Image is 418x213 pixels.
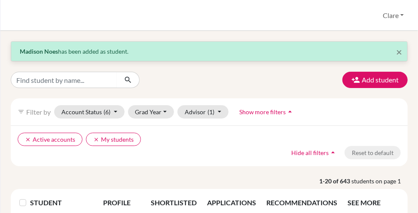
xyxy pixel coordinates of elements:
[11,72,117,88] input: Find student by name...
[128,105,174,119] button: Grad Year
[239,108,286,116] span: Show more filters
[396,47,402,57] button: Close
[284,146,345,159] button: Hide all filtersarrow_drop_up
[54,105,125,119] button: Account Status(6)
[18,108,24,115] i: filter_list
[104,108,110,116] span: (6)
[342,192,404,213] th: SEE MORE
[26,108,51,116] span: Filter by
[86,133,141,146] button: clearMy students
[329,148,337,157] i: arrow_drop_up
[30,192,98,213] th: STUDENT
[345,146,401,159] button: Reset to default
[202,192,261,213] th: APPLICATIONS
[146,192,202,213] th: SHORTLISTED
[291,149,329,156] span: Hide all filters
[232,105,302,119] button: Show more filtersarrow_drop_up
[207,108,214,116] span: (1)
[177,105,229,119] button: Advisor(1)
[342,72,408,88] button: Add student
[98,192,146,213] th: PROFILE
[261,192,342,213] th: RECOMMENDATIONS
[379,7,408,24] button: Clare
[396,46,402,58] span: ×
[20,48,58,55] strong: Madison Noes
[319,176,351,186] strong: 1-20 of 643
[20,47,399,56] p: has been added as student.
[286,107,295,116] i: arrow_drop_up
[93,137,99,143] i: clear
[18,133,82,146] button: clearActive accounts
[351,176,408,186] span: students on page 1
[25,137,31,143] i: clear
